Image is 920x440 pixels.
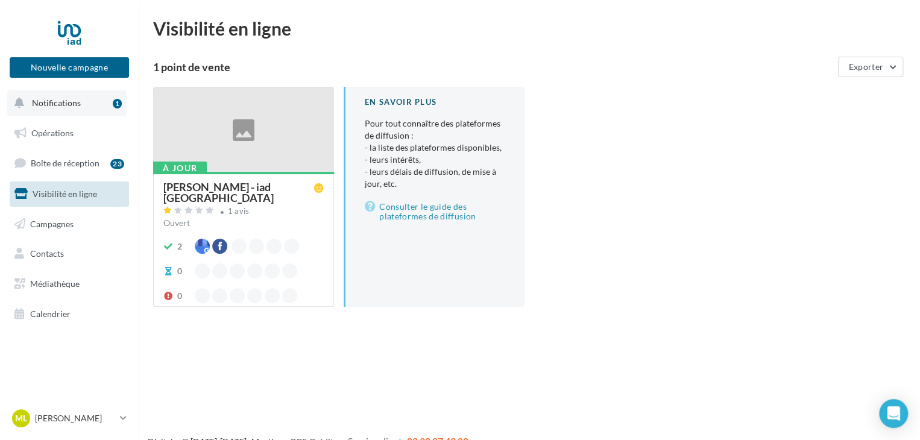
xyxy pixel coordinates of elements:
[31,128,74,138] span: Opérations
[365,200,505,224] a: Consulter le guide des plateformes de diffusion
[30,218,74,228] span: Campagnes
[848,61,883,72] span: Exporter
[7,181,131,207] a: Visibilité en ligne
[7,90,127,116] button: Notifications 1
[10,407,129,430] a: ML [PERSON_NAME]
[365,166,505,190] li: - leurs délais de diffusion, de mise à jour, etc.
[365,154,505,166] li: - leurs intérêts,
[365,96,505,108] div: En savoir plus
[153,162,207,175] div: À jour
[163,205,324,219] a: 1 avis
[113,99,122,108] div: 1
[163,218,190,228] span: Ouvert
[365,142,505,154] li: - la liste des plateformes disponibles,
[31,158,99,168] span: Boîte de réception
[163,181,314,203] div: [PERSON_NAME] - iad [GEOGRAPHIC_DATA]
[177,265,182,277] div: 0
[7,150,131,176] a: Boîte de réception23
[879,399,908,428] div: Open Intercom Messenger
[30,278,80,289] span: Médiathèque
[177,240,182,253] div: 2
[838,57,903,77] button: Exporter
[7,241,131,266] a: Contacts
[7,271,131,297] a: Médiathèque
[10,57,129,78] button: Nouvelle campagne
[30,309,71,319] span: Calendrier
[228,207,250,215] div: 1 avis
[7,301,131,327] a: Calendrier
[30,248,64,259] span: Contacts
[7,121,131,146] a: Opérations
[153,61,833,72] div: 1 point de vente
[365,118,505,190] p: Pour tout connaître des plateformes de diffusion :
[33,189,97,199] span: Visibilité en ligne
[177,290,182,302] div: 0
[110,159,124,169] div: 23
[153,19,906,37] div: Visibilité en ligne
[32,98,81,108] span: Notifications
[7,212,131,237] a: Campagnes
[15,412,27,424] span: ML
[35,412,115,424] p: [PERSON_NAME]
